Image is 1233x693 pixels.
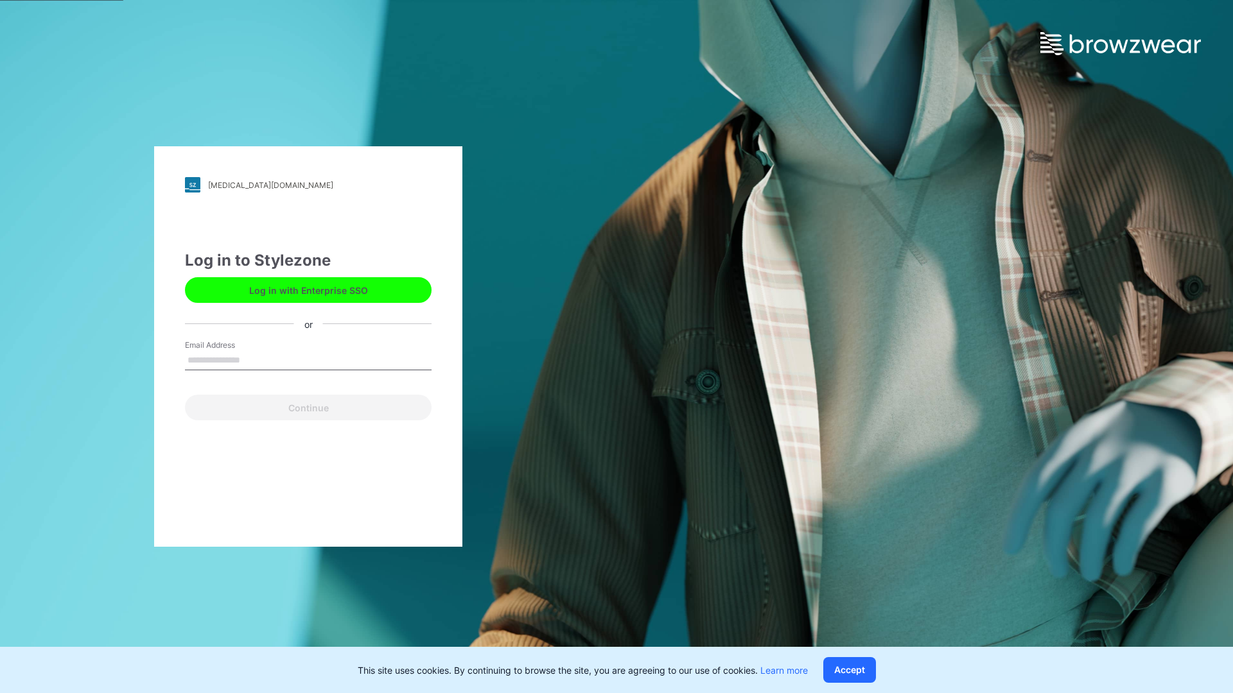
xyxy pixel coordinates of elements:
[185,177,432,193] a: [MEDICAL_DATA][DOMAIN_NAME]
[185,249,432,272] div: Log in to Stylezone
[823,657,876,683] button: Accept
[1040,32,1201,55] img: browzwear-logo.e42bd6dac1945053ebaf764b6aa21510.svg
[185,277,432,303] button: Log in with Enterprise SSO
[185,177,200,193] img: stylezone-logo.562084cfcfab977791bfbf7441f1a819.svg
[208,180,333,190] div: [MEDICAL_DATA][DOMAIN_NAME]
[358,663,808,677] p: This site uses cookies. By continuing to browse the site, you are agreeing to our use of cookies.
[760,665,808,676] a: Learn more
[294,317,323,330] div: or
[185,339,275,351] label: Email Address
